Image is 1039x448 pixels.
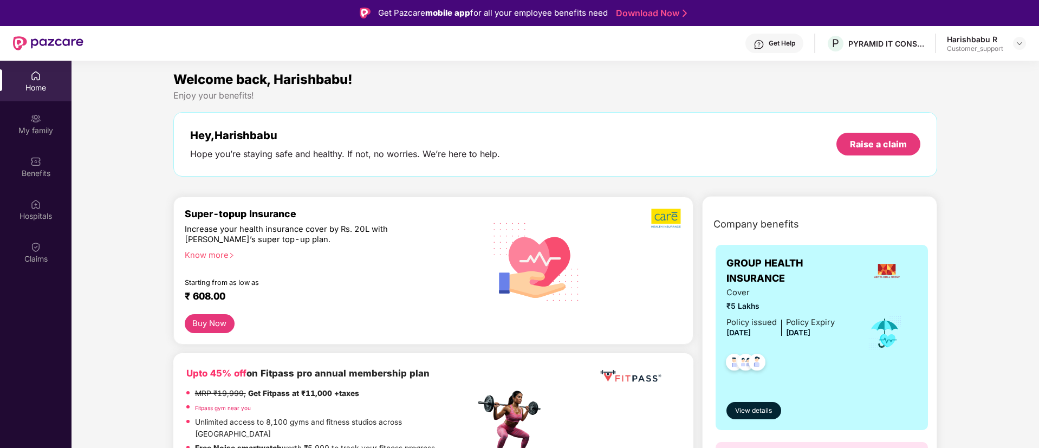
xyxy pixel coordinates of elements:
[248,389,359,398] strong: Get Fitpass at ₹11,000 +taxes
[786,316,835,329] div: Policy Expiry
[30,70,41,81] img: svg+xml;base64,PHN2ZyBpZD0iSG9tZSIgeG1sbnM9Imh0dHA6Ly93d3cudzMub3JnLzIwMDAvc3ZnIiB3aWR0aD0iMjAiIG...
[726,301,835,313] span: ₹5 Lakhs
[173,72,353,87] span: Welcome back, Harishbabu!
[735,406,772,416] span: View details
[30,156,41,167] img: svg+xml;base64,PHN2ZyBpZD0iQmVuZWZpdHMiIHhtbG5zPSJodHRwOi8vd3d3LnczLm9yZy8yMDAwL3N2ZyIgd2lkdGg9Ij...
[185,250,469,258] div: Know more
[726,256,856,287] span: GROUP HEALTH INSURANCE
[754,39,764,50] img: svg+xml;base64,PHN2ZyBpZD0iSGVscC0zMngzMiIgeG1sbnM9Imh0dHA6Ly93d3cudzMub3JnLzIwMDAvc3ZnIiB3aWR0aD...
[726,287,835,299] span: Cover
[30,242,41,252] img: svg+xml;base64,PHN2ZyBpZD0iQ2xhaW0iIHhtbG5zPSJodHRwOi8vd3d3LnczLm9yZy8yMDAwL3N2ZyIgd2lkdGg9IjIwIi...
[721,350,748,377] img: svg+xml;base64,PHN2ZyB4bWxucz0iaHR0cDovL3d3dy53My5vcmcvMjAwMC9zdmciIHdpZHRoPSI0OC45NDMiIGhlaWdodD...
[485,209,588,314] img: svg+xml;base64,PHN2ZyB4bWxucz0iaHR0cDovL3d3dy53My5vcmcvMjAwMC9zdmciIHhtbG5zOnhsaW5rPSJodHRwOi8vd3...
[360,8,371,18] img: Logo
[186,368,430,379] b: on Fitpass pro annual membership plan
[726,328,751,337] span: [DATE]
[229,252,235,258] span: right
[867,315,902,351] img: icon
[848,38,924,49] div: PYRAMID IT CONSULTING PRIVATE LIMITED
[683,8,687,19] img: Stroke
[185,314,235,333] button: Buy Now
[195,417,475,440] p: Unlimited access to 8,100 gyms and fitness studios across [GEOGRAPHIC_DATA]
[713,217,799,232] span: Company benefits
[185,208,475,219] div: Super-topup Insurance
[744,350,770,377] img: svg+xml;base64,PHN2ZyB4bWxucz0iaHR0cDovL3d3dy53My5vcmcvMjAwMC9zdmciIHdpZHRoPSI0OC45NDMiIGhlaWdodD...
[616,8,684,19] a: Download Now
[190,148,500,160] div: Hope you’re staying safe and healthy. If not, no worries. We’re here to help.
[186,368,246,379] b: Upto 45% off
[173,90,938,101] div: Enjoy your benefits!
[786,328,810,337] span: [DATE]
[732,350,759,377] img: svg+xml;base64,PHN2ZyB4bWxucz0iaHR0cDovL3d3dy53My5vcmcvMjAwMC9zdmciIHdpZHRoPSI0OC45MTUiIGhlaWdodD...
[769,39,795,48] div: Get Help
[190,129,500,142] div: Hey, Harishbabu
[30,199,41,210] img: svg+xml;base64,PHN2ZyBpZD0iSG9zcGl0YWxzIiB4bWxucz0iaHR0cDovL3d3dy53My5vcmcvMjAwMC9zdmciIHdpZHRoPS...
[185,278,429,286] div: Starting from as low as
[598,366,663,386] img: fppp.png
[1015,39,1024,48] img: svg+xml;base64,PHN2ZyBpZD0iRHJvcGRvd24tMzJ4MzIiIHhtbG5zPSJodHRwOi8vd3d3LnczLm9yZy8yMDAwL3N2ZyIgd2...
[425,8,470,18] strong: mobile app
[195,405,251,411] a: Fitpass gym near you
[195,389,246,398] del: MRP ₹19,999,
[832,37,839,50] span: P
[30,113,41,124] img: svg+xml;base64,PHN2ZyB3aWR0aD0iMjAiIGhlaWdodD0iMjAiIHZpZXdCb3g9IjAgMCAyMCAyMCIgZmlsbD0ibm9uZSIgeG...
[947,44,1003,53] div: Customer_support
[185,224,428,245] div: Increase your health insurance cover by Rs. 20L with [PERSON_NAME]’s super top-up plan.
[13,36,83,50] img: New Pazcare Logo
[378,7,608,20] div: Get Pazcare for all your employee benefits need
[185,290,464,303] div: ₹ 608.00
[726,316,777,329] div: Policy issued
[872,256,901,285] img: insurerLogo
[947,34,1003,44] div: Harishbabu R
[726,402,781,419] button: View details
[850,138,907,150] div: Raise a claim
[651,208,682,229] img: b5dec4f62d2307b9de63beb79f102df3.png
